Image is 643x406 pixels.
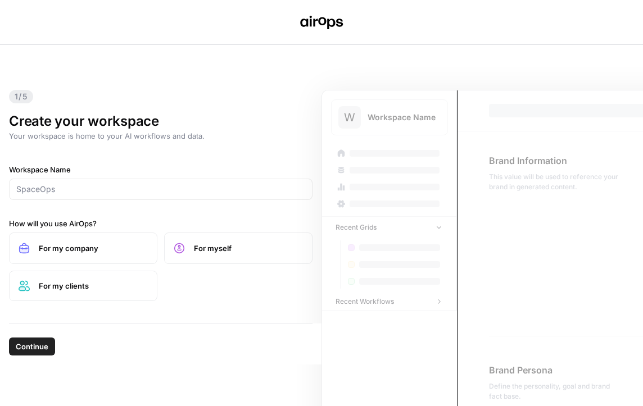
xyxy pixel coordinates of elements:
h1: Create your workspace [9,112,313,130]
input: SpaceOps [16,184,305,195]
span: For my company [39,243,148,254]
p: Your workspace is home to your AI workflows and data. [9,130,313,142]
label: How will you use AirOps? [9,218,313,229]
span: For my clients [39,280,148,291]
span: For myself [194,243,303,254]
label: Workspace Name [9,164,313,175]
span: Continue [16,341,48,352]
span: 1/5 [9,90,33,103]
span: W [344,110,355,125]
button: Continue [9,337,55,355]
